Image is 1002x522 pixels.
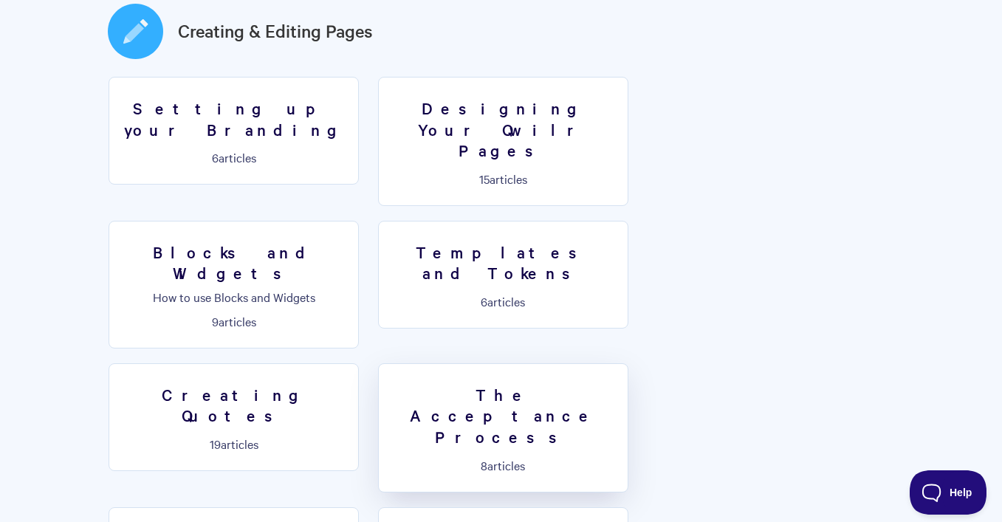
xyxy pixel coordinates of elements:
[118,384,349,426] h3: Creating Quotes
[910,470,987,515] iframe: Toggle Customer Support
[479,171,490,187] span: 15
[388,241,619,284] h3: Templates and Tokens
[378,363,628,492] a: The Acceptance Process 8articles
[178,18,373,44] a: Creating & Editing Pages
[378,221,628,329] a: Templates and Tokens 6articles
[388,172,619,185] p: articles
[378,77,628,206] a: Designing Your Qwilr Pages 15articles
[212,149,219,165] span: 6
[118,290,349,303] p: How to use Blocks and Widgets
[118,241,349,284] h3: Blocks and Widgets
[481,457,487,473] span: 8
[481,293,487,309] span: 6
[118,151,349,164] p: articles
[388,97,619,161] h3: Designing Your Qwilr Pages
[109,221,359,348] a: Blocks and Widgets How to use Blocks and Widgets 9articles
[109,363,359,471] a: Creating Quotes 19articles
[118,437,349,450] p: articles
[212,313,219,329] span: 9
[109,77,359,185] a: Setting up your Branding 6articles
[388,295,619,308] p: articles
[388,459,619,472] p: articles
[118,97,349,140] h3: Setting up your Branding
[388,384,619,447] h3: The Acceptance Process
[118,315,349,328] p: articles
[210,436,221,452] span: 19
